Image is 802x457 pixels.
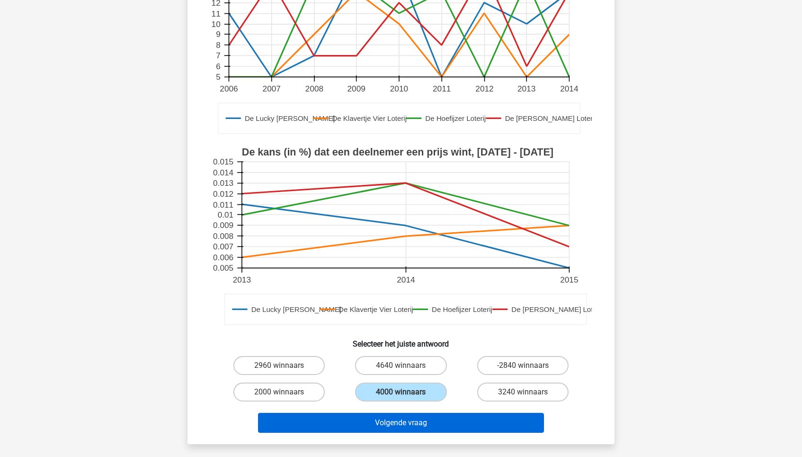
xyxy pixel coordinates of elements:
[203,332,599,348] h6: Selecteer het juiste antwoord
[433,84,451,93] text: 2011
[213,189,233,199] text: 0.012
[425,114,486,122] text: De Hoefijzer Loterij
[560,84,579,93] text: 2014
[251,305,341,313] text: De Lucky [PERSON_NAME]
[213,179,233,188] text: 0.013
[216,51,221,60] text: 7
[305,84,323,93] text: 2008
[339,305,413,313] text: De Klavertje Vier Loterij
[263,84,281,93] text: 2007
[213,231,233,241] text: 0.008
[218,210,233,219] text: 0.01
[432,305,492,313] text: De Hoefijzer Loterij
[258,413,544,433] button: Volgende vraag
[511,305,602,313] text: De [PERSON_NAME] Loterij
[355,383,446,402] label: 4000 winnaars
[233,275,251,284] text: 2013
[216,29,221,39] text: 9
[216,73,221,82] text: 5
[560,275,578,284] text: 2015
[242,146,553,158] text: De kans (in %) dat een deelnemer een prijs wint, [DATE] - [DATE]
[477,356,569,375] label: -2840 winnaars
[212,9,221,18] text: 11
[216,40,221,50] text: 8
[517,84,535,93] text: 2013
[220,84,238,93] text: 2006
[213,200,233,210] text: 0.011
[348,84,365,93] text: 2009
[233,383,325,402] label: 2000 winnaars
[213,253,233,262] text: 0.006
[475,84,493,93] text: 2012
[213,220,233,230] text: 0.009
[355,356,446,375] label: 4640 winnaars
[390,84,408,93] text: 2010
[332,114,407,122] text: De Klavertje Vier Loterij
[477,383,569,402] label: 3240 winnaars
[213,242,233,251] text: 0.007
[245,114,335,122] text: De Lucky [PERSON_NAME]
[213,264,233,273] text: 0.005
[233,356,325,375] label: 2960 winnaars
[505,114,596,122] text: De [PERSON_NAME] Loterij
[216,62,221,71] text: 6
[397,275,415,284] text: 2014
[213,157,233,167] text: 0.015
[213,168,233,177] text: 0.014
[212,19,221,29] text: 10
